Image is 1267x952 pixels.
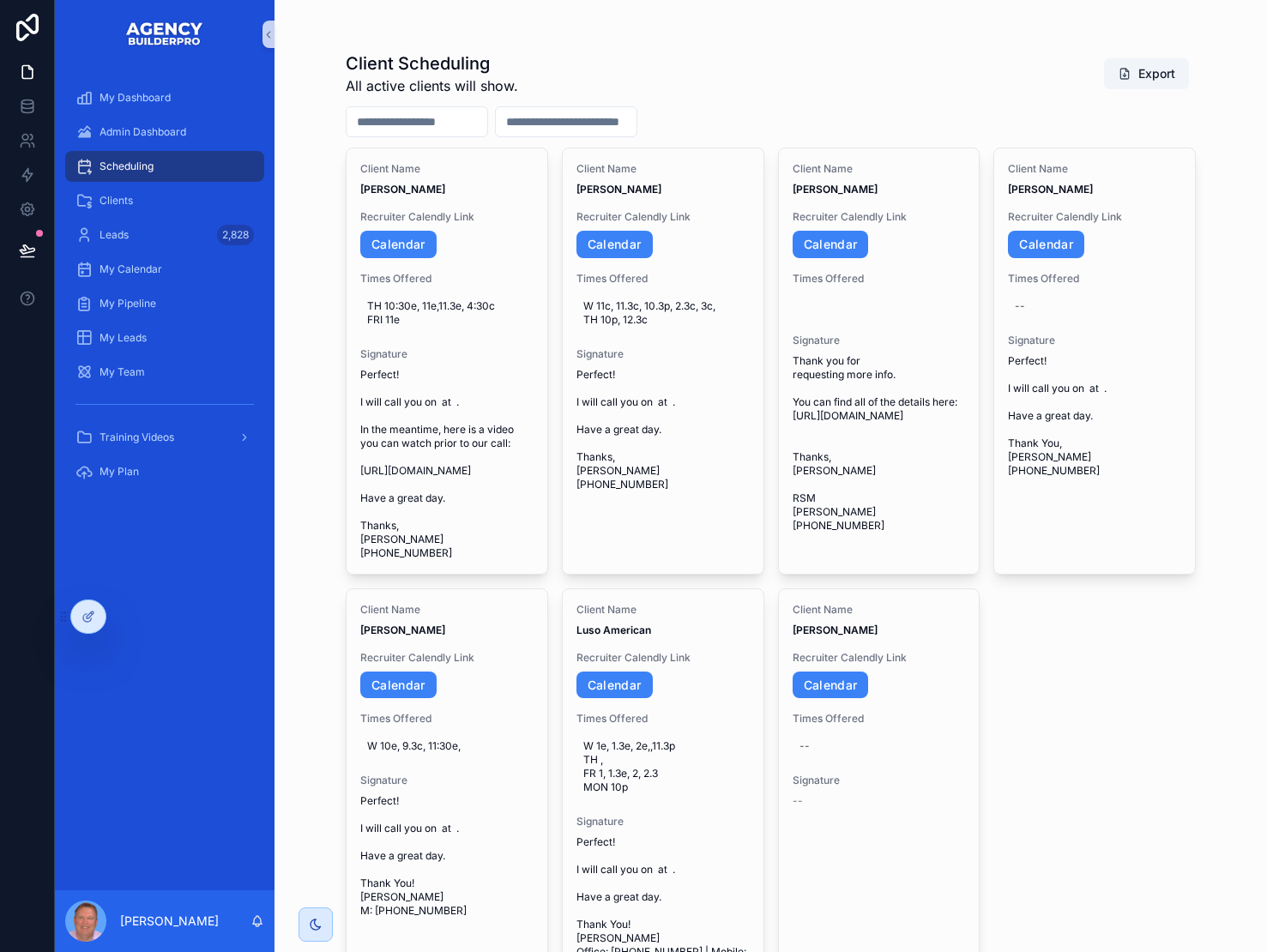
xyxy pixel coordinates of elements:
span: Signature [360,347,534,361]
span: Recruiter Calendly Link [1008,210,1181,224]
span: -- [793,794,803,808]
strong: [PERSON_NAME] [793,624,878,636]
span: Signature [576,815,750,828]
span: My Leads [100,331,147,345]
strong: Luso American [576,624,651,636]
span: Times Offered [576,272,750,286]
span: Signature [793,334,966,347]
span: Training Videos [100,431,174,444]
span: Perfect! I will call you on at . Have a great day. Thanks, [PERSON_NAME] [PHONE_NUMBER] [576,368,750,491]
a: Client Name[PERSON_NAME]Recruiter Calendly LinkCalendarTimes OfferedTH 10:30e, 11e,11.3e, 4:30c F... [346,148,548,575]
span: Client Name [793,603,966,617]
span: Client Name [360,162,534,176]
a: Leads2,828 [65,220,264,250]
a: Training Videos [65,422,264,453]
span: Perfect! I will call you on at . In the meantime, here is a video you can watch prior to our call... [360,368,534,560]
span: Scheduling [100,160,154,173]
span: Signature [1008,334,1181,347]
span: Times Offered [360,712,534,726]
span: My Calendar [100,262,162,276]
a: Calendar [1008,231,1084,258]
strong: [PERSON_NAME] [793,183,878,196]
span: Recruiter Calendly Link [793,651,966,665]
span: Perfect! I will call you on at . Have a great day. Thank You! [PERSON_NAME] M: [PHONE_NUMBER] [360,794,534,918]
div: scrollable content [55,69,275,512]
span: My Pipeline [100,297,156,310]
a: My Pipeline [65,288,264,319]
span: My Dashboard [100,91,171,105]
span: Thank you for requesting more info. You can find all of the details here: [URL][DOMAIN_NAME] Than... [793,354,966,533]
span: W 10e, 9.3c, 11:30e, [367,739,527,753]
a: Calendar [793,672,869,699]
span: W 11c, 11.3c, 10.3p, 2.3c, 3c, TH 10p, 12.3c [583,299,743,327]
span: Leads [100,228,129,242]
span: W 1e, 1.3e, 2e,,11.3p TH , FR 1, 1.3e, 2, 2.3 MON 10p [583,739,743,794]
h1: Client Scheduling [346,51,518,75]
span: Clients [100,194,133,208]
span: Signature [360,774,534,787]
span: Times Offered [360,272,534,286]
a: Admin Dashboard [65,117,264,148]
a: Clients [65,185,264,216]
button: Export [1104,58,1189,89]
div: -- [1015,299,1025,313]
span: Times Offered [576,712,750,726]
span: All active clients will show. [346,75,518,96]
span: Recruiter Calendly Link [360,210,534,224]
span: Times Offered [1008,272,1181,286]
a: My Calendar [65,254,264,285]
a: Client Name[PERSON_NAME]Recruiter Calendly LinkCalendarTimes OfferedSignatureThank you for reques... [778,148,980,575]
span: Client Name [793,162,966,176]
a: Client Name[PERSON_NAME]Recruiter Calendly LinkCalendarTimes OfferedW 11c, 11.3c, 10.3p, 2.3c, 3c... [562,148,764,575]
span: Admin Dashboard [100,125,186,139]
span: Recruiter Calendly Link [576,210,750,224]
a: My Dashboard [65,82,264,113]
span: Times Offered [793,272,966,286]
a: Calendar [576,672,653,699]
span: Perfect! I will call you on at . Have a great day. Thank You, [PERSON_NAME] [PHONE_NUMBER] [1008,354,1181,478]
a: Scheduling [65,151,264,182]
span: Recruiter Calendly Link [360,651,534,665]
a: Calendar [360,231,437,258]
strong: [PERSON_NAME] [1008,183,1093,196]
span: Recruiter Calendly Link [793,210,966,224]
span: My Plan [100,465,139,479]
a: My Leads [65,322,264,353]
span: TH 10:30e, 11e,11.3e, 4:30c FRI 11e [367,299,527,327]
span: My Team [100,365,145,379]
a: Calendar [793,231,869,258]
div: 2,828 [217,225,254,245]
strong: [PERSON_NAME] [576,183,661,196]
span: Client Name [1008,162,1181,176]
span: Recruiter Calendly Link [576,651,750,665]
span: Client Name [576,162,750,176]
strong: [PERSON_NAME] [360,624,445,636]
span: Signature [576,347,750,361]
span: Client Name [576,603,750,617]
img: App logo [125,21,204,48]
a: Client Name[PERSON_NAME]Recruiter Calendly LinkCalendarTimes Offered--SignaturePerfect! I will ca... [993,148,1196,575]
a: Calendar [360,672,437,699]
a: My Team [65,357,264,388]
div: -- [799,739,810,753]
a: Calendar [576,231,653,258]
p: [PERSON_NAME] [120,913,219,930]
a: My Plan [65,456,264,487]
span: Client Name [360,603,534,617]
strong: [PERSON_NAME] [360,183,445,196]
span: Times Offered [793,712,966,726]
span: Signature [793,774,966,787]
